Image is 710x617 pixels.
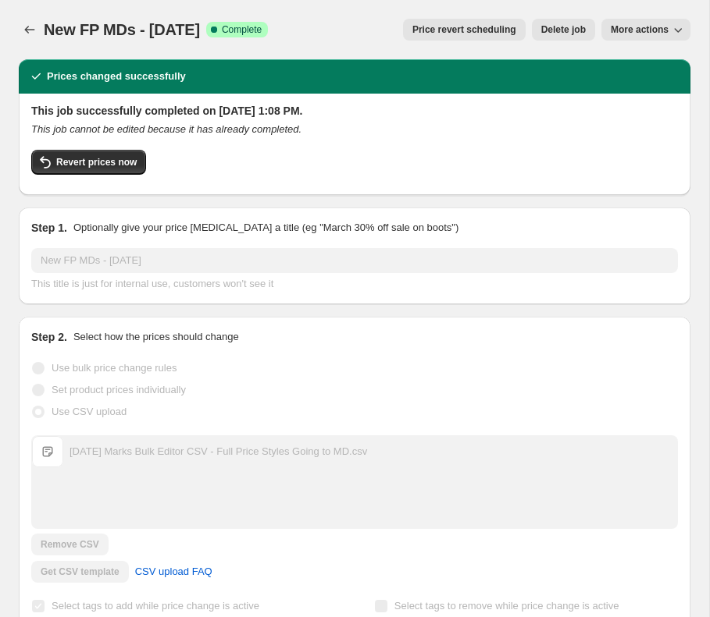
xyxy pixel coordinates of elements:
p: Select how the prices should change [73,329,239,345]
button: Revert prices now [31,150,146,175]
h2: Prices changed successfully [47,69,186,84]
button: Delete job [532,19,595,41]
span: This title is just for internal use, customers won't see it [31,278,273,289]
h2: Step 1. [31,220,67,236]
button: More actions [601,19,690,41]
div: [DATE] Marks Bulk Editor CSV - Full Price Styles Going to MD.csv [70,444,367,459]
span: New FP MDs - [DATE] [44,21,200,38]
button: Price revert scheduling [403,19,526,41]
span: Set product prices individually [52,384,186,395]
span: More actions [611,23,669,36]
span: Complete [222,23,262,36]
span: Use CSV upload [52,406,127,417]
input: 30% off holiday sale [31,248,678,273]
i: This job cannot be edited because it has already completed. [31,123,301,135]
a: CSV upload FAQ [126,559,222,584]
span: CSV upload FAQ [135,564,212,580]
h2: Step 2. [31,329,67,345]
h2: This job successfully completed on [DATE] 1:08 PM. [31,103,678,119]
span: Select tags to remove while price change is active [394,600,619,612]
span: Use bulk price change rules [52,362,177,374]
p: Optionally give your price [MEDICAL_DATA] a title (eg "March 30% off sale on boots") [73,220,458,236]
button: Price change jobs [19,19,41,41]
span: Delete job [541,23,586,36]
span: Select tags to add while price change is active [52,600,259,612]
span: Revert prices now [56,156,137,168]
span: Price revert scheduling [412,23,516,36]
